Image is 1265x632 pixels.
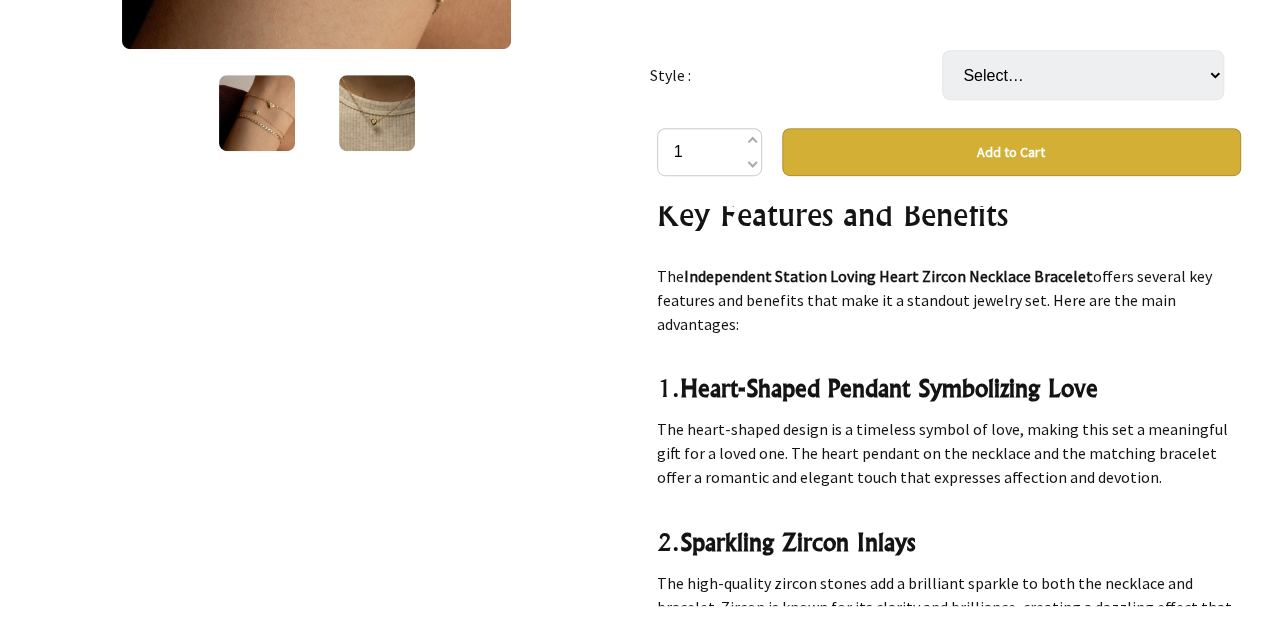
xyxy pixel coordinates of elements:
img: Independent Station Loving Heart Zircon Necklace Bracelet [219,75,295,151]
p: The heart-shaped design is a timeless symbol of love, making this set a meaningful gift for a lov... [657,417,1241,489]
h2: Key Features and Benefits [657,190,1241,238]
strong: Sparkling Zircon Inlays [680,527,915,557]
img: Independent Station Loving Heart Zircon Necklace Bracelet [339,75,415,151]
button: Add to Cart [782,128,1241,176]
p: The offers several key features and benefits that make it a standout jewelry set. Here are the ma... [657,264,1241,336]
strong: Independent Station Loving Heart Zircon Necklace Bracelet [684,266,1093,286]
strong: Heart-Shaped Pendant Symbolizing Love [680,373,1098,403]
td: Style : [650,22,942,128]
div: Necklace x 1/Bracelet x 1 [657,206,1241,606]
h3: 2. [657,526,1241,558]
h3: 1. [657,372,1241,404]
